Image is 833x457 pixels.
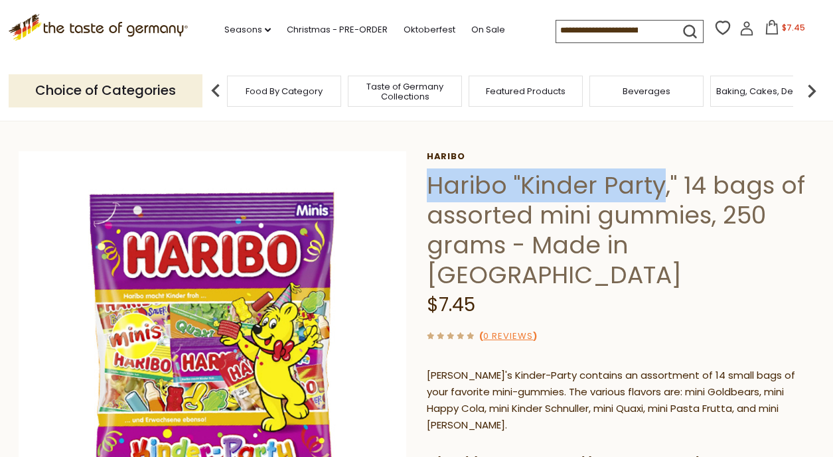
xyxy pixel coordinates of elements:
p: [PERSON_NAME]'s Kinder-Party contains an assortment of 14 small bags of your favorite mini-gummie... [427,367,815,434]
a: Christmas - PRE-ORDER [287,23,388,37]
img: previous arrow [202,78,229,104]
span: $7.45 [427,292,475,318]
a: Oktoberfest [404,23,455,37]
a: Birthday [181,110,226,123]
a: Haribo "Kinder Party," 14 bags of assorted mini gummies, 250 grams - Made in [GEOGRAPHIC_DATA] [236,110,744,123]
a: Home [89,110,117,123]
a: On Sale [471,23,505,37]
a: Beverages [623,86,670,96]
span: ( ) [479,330,537,342]
h1: Haribo "Kinder Party," 14 bags of assorted mini gummies, 250 grams - Made in [GEOGRAPHIC_DATA] [427,170,815,290]
a: Seasons [127,110,171,123]
p: Choice of Categories [9,74,202,107]
a: Baking, Cakes, Desserts [716,86,819,96]
a: Food By Category [246,86,323,96]
a: Featured Products [486,86,566,96]
span: $7.45 [782,22,805,33]
a: Haribo [427,151,815,162]
a: Taste of Germany Collections [352,82,458,101]
a: Seasons [224,23,271,37]
a: 0 Reviews [483,330,533,344]
button: $7.45 [757,20,813,40]
img: next arrow [798,78,825,104]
